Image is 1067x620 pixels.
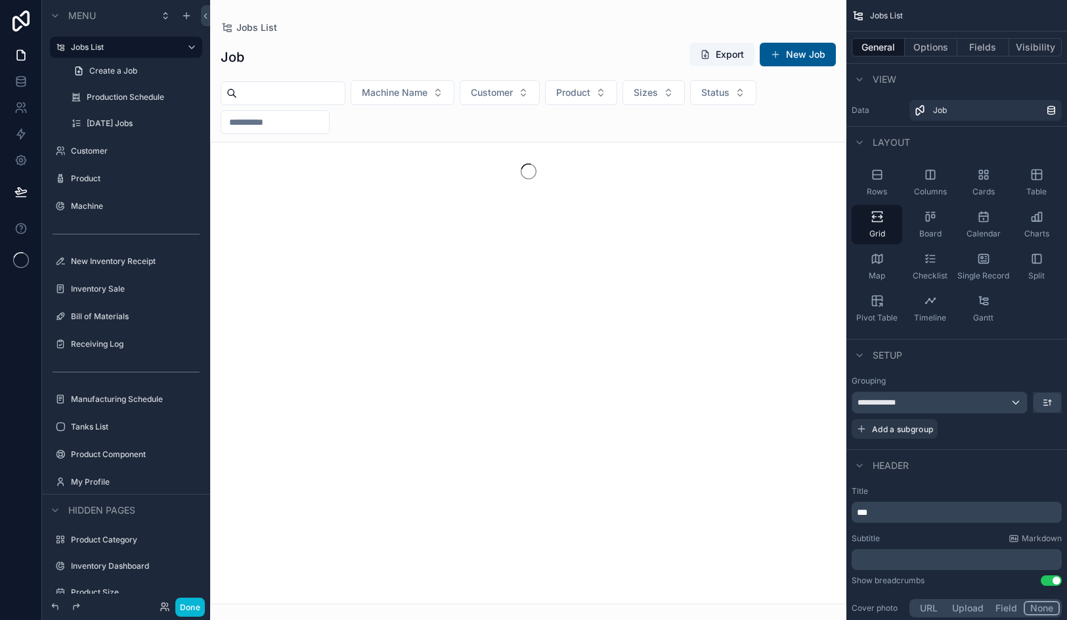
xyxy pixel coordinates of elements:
[87,118,200,129] label: [DATE] Jobs
[71,284,200,294] label: Inventory Sale
[905,163,955,202] button: Columns
[909,100,1062,121] a: Job
[71,587,200,598] label: Product Size
[905,289,955,328] button: Timeline
[869,229,885,239] span: Grid
[71,561,200,571] label: Inventory Dashboard
[852,205,902,244] button: Grid
[852,486,1062,497] label: Title
[852,247,902,286] button: Map
[973,313,993,323] span: Gantt
[1028,271,1045,281] span: Split
[71,449,200,460] label: Product Component
[175,598,205,617] button: Done
[89,66,137,76] span: Create a Job
[914,187,947,197] span: Columns
[856,313,898,323] span: Pivot Table
[867,187,887,197] span: Rows
[852,38,905,56] button: General
[870,11,903,21] span: Jobs List
[913,271,947,281] span: Checklist
[852,549,1062,570] div: scrollable content
[852,419,938,439] button: Add a subgroup
[1009,533,1062,544] a: Markdown
[852,575,925,586] div: Show breadcrumbs
[957,271,1009,281] span: Single Record
[71,339,200,349] label: Receiving Log
[852,502,1062,523] div: scrollable content
[852,376,886,386] label: Grouping
[1024,229,1049,239] span: Charts
[68,9,96,22] span: Menu
[1026,187,1047,197] span: Table
[958,205,1009,244] button: Calendar
[958,289,1009,328] button: Gantt
[873,349,902,362] span: Setup
[919,229,942,239] span: Board
[71,394,200,405] label: Manufacturing Schedule
[933,105,947,116] span: Job
[66,60,202,81] a: Create a Job
[68,504,135,517] span: Hidden pages
[873,73,896,86] span: View
[905,38,957,56] button: Options
[873,136,910,149] span: Layout
[71,173,200,184] label: Product
[87,92,200,102] label: Production Schedule
[905,247,955,286] button: Checklist
[967,229,1001,239] span: Calendar
[914,313,946,323] span: Timeline
[958,163,1009,202] button: Cards
[958,247,1009,286] button: Single Record
[873,459,909,472] span: Header
[1011,205,1062,244] button: Charts
[71,422,200,432] label: Tanks List
[71,146,200,156] label: Customer
[852,289,902,328] button: Pivot Table
[869,271,885,281] span: Map
[957,38,1010,56] button: Fields
[852,105,904,116] label: Data
[71,256,200,267] label: New Inventory Receipt
[71,535,200,545] label: Product Category
[1011,163,1062,202] button: Table
[71,477,200,487] label: My Profile
[872,424,933,434] span: Add a subgroup
[1011,247,1062,286] button: Split
[1009,38,1062,56] button: Visibility
[972,187,995,197] span: Cards
[71,42,176,53] label: Jobs List
[71,201,200,211] label: Machine
[852,533,880,544] label: Subtitle
[905,205,955,244] button: Board
[1022,533,1062,544] span: Markdown
[852,163,902,202] button: Rows
[71,311,200,322] label: Bill of Materials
